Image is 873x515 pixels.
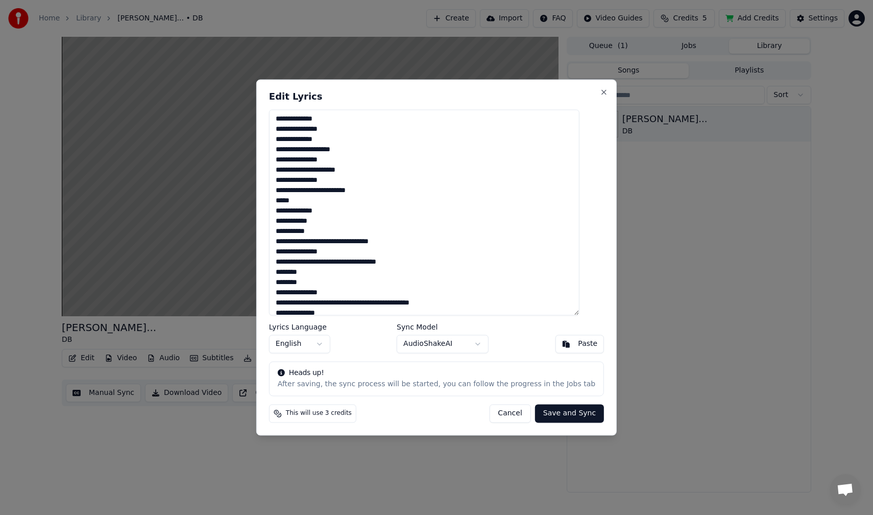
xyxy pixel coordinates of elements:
[535,405,604,423] button: Save and Sync
[489,405,530,423] button: Cancel
[278,368,595,379] div: Heads up!
[278,380,595,390] div: After saving, the sync process will be started, you can follow the progress in the Jobs tab
[578,339,597,349] div: Paste
[555,335,604,354] button: Paste
[397,324,489,331] label: Sync Model
[269,324,330,331] label: Lyrics Language
[286,410,352,418] span: This will use 3 credits
[269,92,604,101] h2: Edit Lyrics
